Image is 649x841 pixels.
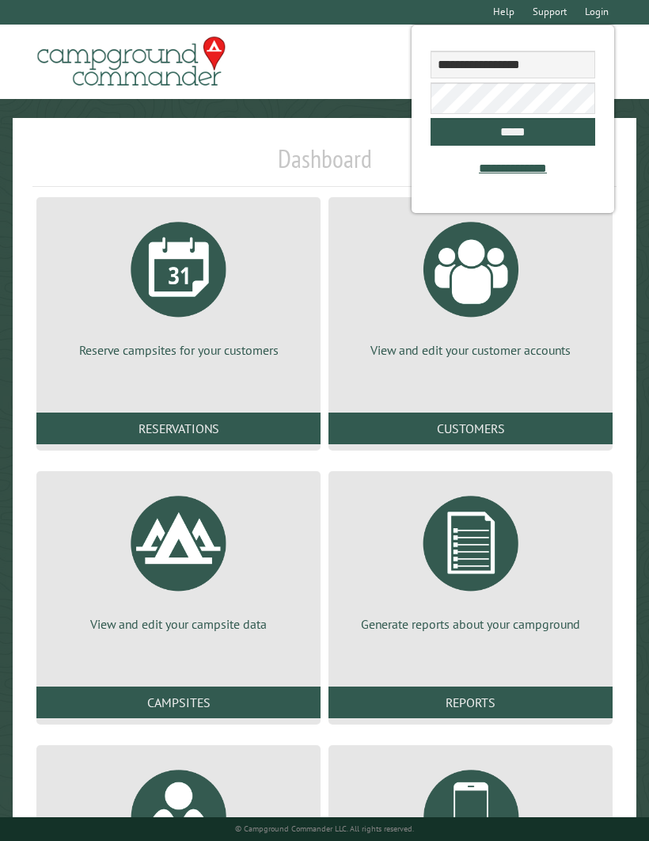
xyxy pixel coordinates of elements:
[328,413,613,444] a: Customers
[36,687,321,718] a: Campsites
[55,210,302,359] a: Reserve campsites for your customers
[347,484,594,633] a: Generate reports about your campground
[328,687,613,718] a: Reports
[347,210,594,359] a: View and edit your customer accounts
[32,31,230,93] img: Campground Commander
[347,341,594,359] p: View and edit your customer accounts
[32,143,617,187] h1: Dashboard
[55,615,302,633] p: View and edit your campsite data
[55,484,302,633] a: View and edit your campsite data
[55,341,302,359] p: Reserve campsites for your customers
[36,413,321,444] a: Reservations
[235,824,414,834] small: © Campground Commander LLC. All rights reserved.
[347,615,594,633] p: Generate reports about your campground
